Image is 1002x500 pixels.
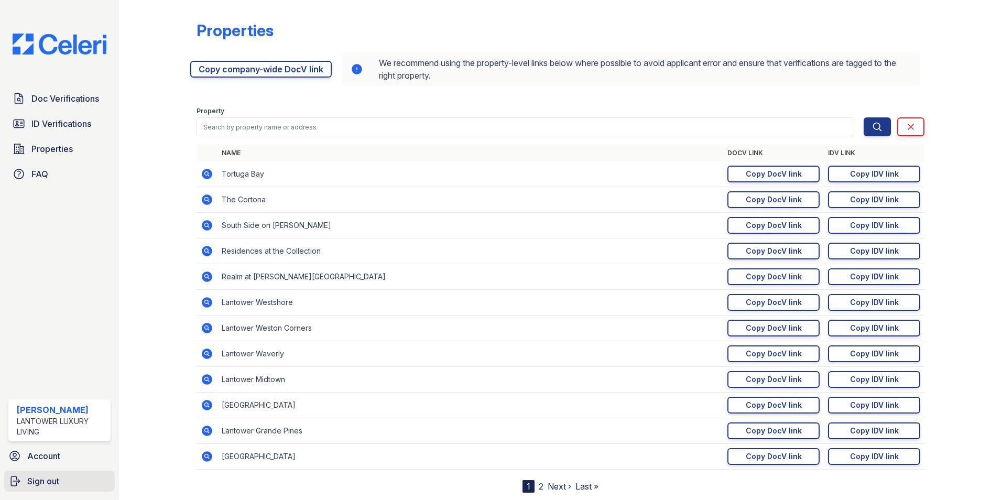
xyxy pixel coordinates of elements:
td: Realm at [PERSON_NAME][GEOGRAPHIC_DATA] [217,264,723,290]
td: South Side on [PERSON_NAME] [217,213,723,238]
a: Copy IDV link [828,422,920,439]
div: Copy IDV link [850,374,899,385]
td: [GEOGRAPHIC_DATA] [217,444,723,470]
div: 1 [522,480,535,493]
input: Search by property name or address [197,117,855,136]
div: Copy DocV link [746,426,802,436]
div: Copy DocV link [746,374,802,385]
td: [GEOGRAPHIC_DATA] [217,393,723,418]
div: [PERSON_NAME] [17,404,106,416]
div: Copy IDV link [850,426,899,436]
a: Copy IDV link [828,320,920,336]
a: Copy IDV link [828,345,920,362]
a: Next › [548,481,571,492]
a: Properties [8,138,111,159]
th: DocV Link [723,145,824,161]
div: Properties [197,21,274,40]
div: Copy IDV link [850,349,899,359]
a: Account [4,445,115,466]
span: Properties [31,143,73,155]
div: Copy DocV link [746,246,802,256]
a: FAQ [8,164,111,184]
a: ID Verifications [8,113,111,134]
a: Copy IDV link [828,371,920,388]
div: Copy DocV link [746,451,802,462]
a: Copy IDV link [828,191,920,208]
a: Copy DocV link [727,191,820,208]
div: Copy IDV link [850,297,899,308]
div: Copy DocV link [746,194,802,205]
a: Copy DocV link [727,397,820,414]
a: Copy DocV link [727,448,820,465]
td: Lantower Westshore [217,290,723,316]
div: Copy IDV link [850,169,899,179]
th: Name [217,145,723,161]
a: Copy DocV link [727,320,820,336]
label: Property [197,107,224,115]
td: Lantower Waverly [217,341,723,367]
img: CE_Logo_Blue-a8612792a0a2168367f1c8372b55b34899dd931a85d93a1a3d3e32e68fde9ad4.png [4,34,115,55]
div: Copy DocV link [746,349,802,359]
span: Doc Verifications [31,92,99,105]
div: Lantower Luxury Living [17,416,106,437]
a: Copy DocV link [727,371,820,388]
a: Copy DocV link [727,294,820,311]
div: Copy IDV link [850,400,899,410]
a: Copy DocV link [727,422,820,439]
div: Copy IDV link [850,323,899,333]
div: Copy DocV link [746,271,802,282]
td: Tortuga Bay [217,161,723,187]
td: Residences at the Collection [217,238,723,264]
div: Copy IDV link [850,194,899,205]
a: Copy DocV link [727,166,820,182]
td: Lantower Weston Corners [217,316,723,341]
a: Last » [575,481,598,492]
span: Sign out [27,475,59,487]
a: Sign out [4,471,115,492]
div: Copy IDV link [850,451,899,462]
div: Copy DocV link [746,297,802,308]
div: Copy DocV link [746,169,802,179]
td: The Cortona [217,187,723,213]
a: Copy IDV link [828,397,920,414]
a: Copy IDV link [828,294,920,311]
div: Copy IDV link [850,246,899,256]
td: Lantower Grande Pines [217,418,723,444]
a: Copy company-wide DocV link [190,61,332,78]
div: Copy DocV link [746,323,802,333]
a: Copy DocV link [727,243,820,259]
a: Copy IDV link [828,448,920,465]
a: Copy DocV link [727,217,820,234]
span: FAQ [31,168,48,180]
div: Copy DocV link [746,400,802,410]
a: Copy IDV link [828,166,920,182]
a: Doc Verifications [8,88,111,109]
div: Copy DocV link [746,220,802,231]
a: Copy DocV link [727,268,820,285]
td: Lantower Midtown [217,367,723,393]
th: IDV Link [824,145,924,161]
a: Copy IDV link [828,268,920,285]
a: Copy IDV link [828,217,920,234]
a: 2 [539,481,543,492]
a: Copy IDV link [828,243,920,259]
div: Copy IDV link [850,220,899,231]
div: Copy IDV link [850,271,899,282]
span: ID Verifications [31,117,91,130]
a: Copy DocV link [727,345,820,362]
span: Account [27,450,60,462]
div: We recommend using the property-level links below where possible to avoid applicant error and ens... [342,52,920,86]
